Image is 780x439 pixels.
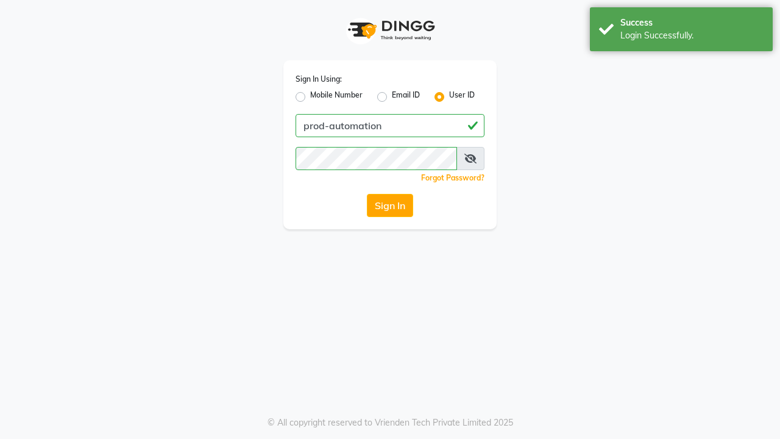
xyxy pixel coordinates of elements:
[392,90,420,104] label: Email ID
[367,194,413,217] button: Sign In
[296,114,484,137] input: Username
[296,147,457,170] input: Username
[421,173,484,182] a: Forgot Password?
[620,16,764,29] div: Success
[296,74,342,85] label: Sign In Using:
[449,90,475,104] label: User ID
[341,12,439,48] img: logo1.svg
[310,90,363,104] label: Mobile Number
[620,29,764,42] div: Login Successfully.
